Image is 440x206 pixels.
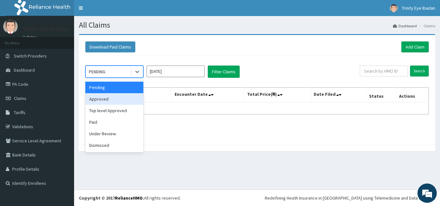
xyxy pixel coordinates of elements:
a: Dashboard [393,23,417,29]
input: Select Month and Year [147,66,205,77]
div: Top level Approved [85,105,143,116]
strong: Copyright © 2017 . [79,195,144,201]
div: Pending [85,82,143,93]
a: Online [23,35,38,40]
span: Switch Providers [14,53,47,59]
span: Tariffs [14,110,25,115]
span: Claims [14,95,26,101]
th: Actions [396,88,428,103]
th: Date Filed [311,88,367,103]
th: Encounter Date [172,88,244,103]
div: Paid [85,116,143,128]
div: Dismissed [85,139,143,151]
th: Status [367,88,397,103]
span: Trinity Eye Ibadan [402,5,435,11]
img: User Image [3,19,18,34]
p: Trinity Eye Ibadan [23,26,68,32]
input: Search by HMO ID [360,66,408,76]
span: Dashboard [14,67,35,73]
footer: All rights reserved. [74,190,440,206]
div: PENDING [89,68,105,75]
div: Approved [85,93,143,105]
input: Search [410,66,429,76]
a: Add Claim [401,41,429,52]
h1: All Claims [79,21,435,29]
img: User Image [390,4,398,12]
button: Filter Claims [208,66,240,78]
div: Under Review [85,128,143,139]
a: RelianceHMO [115,195,143,201]
div: Redefining Heath Insurance in [GEOGRAPHIC_DATA] using Telemedicine and Data Science! [265,195,435,201]
li: Claims [417,23,435,29]
th: Total Price(₦) [244,88,311,103]
button: Download Paid Claims [85,41,135,52]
